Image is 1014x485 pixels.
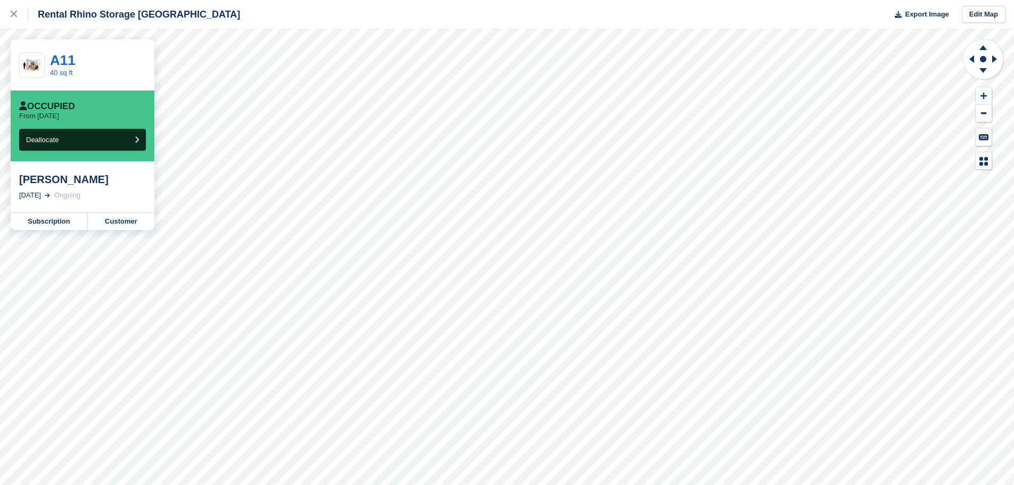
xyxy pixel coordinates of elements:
img: arrow-right-light-icn-cde0832a797a2874e46488d9cf13f60e5c3a73dbe684e267c42b8395dfbc2abf.svg [45,193,50,198]
a: Edit Map [962,6,1005,23]
button: Map Legend [976,152,992,170]
p: From [DATE] [19,112,59,120]
div: Ongoing [54,190,80,201]
a: Subscription [11,213,88,230]
div: [DATE] [19,190,41,201]
span: Export Image [905,9,949,20]
div: Rental Rhino Storage [GEOGRAPHIC_DATA] [28,8,240,21]
button: Zoom In [976,87,992,105]
a: A11 [50,52,76,68]
button: Keyboard Shortcuts [976,128,992,146]
button: Deallocate [19,129,146,151]
button: Export Image [888,6,949,23]
img: 50.jpg [20,56,44,75]
div: [PERSON_NAME] [19,173,146,186]
span: Deallocate [26,136,59,144]
a: 40 sq ft [50,69,73,77]
button: Zoom Out [976,105,992,122]
a: Customer [88,213,154,230]
div: Occupied [19,101,75,112]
